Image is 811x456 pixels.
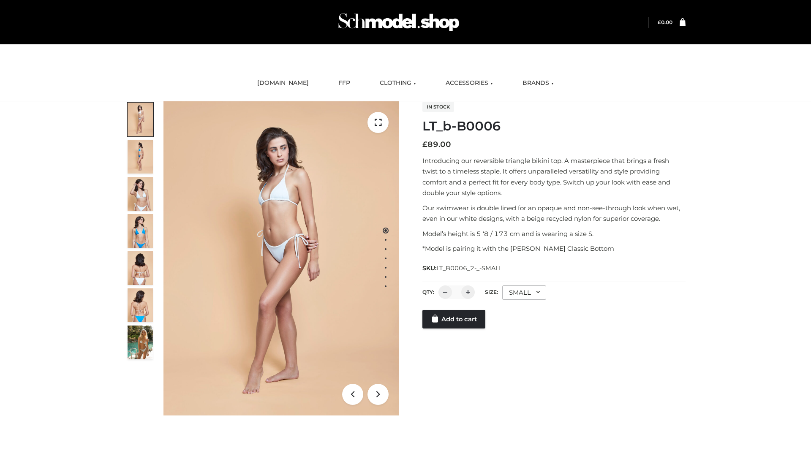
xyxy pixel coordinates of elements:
a: BRANDS [516,74,560,92]
h1: LT_b-B0006 [422,119,686,134]
img: Arieltop_CloudNine_AzureSky2.jpg [128,326,153,359]
p: Our swimwear is double lined for an opaque and non-see-through look when wet, even in our white d... [422,203,686,224]
span: LT_B0006_2-_-SMALL [436,264,502,272]
label: Size: [485,289,498,295]
a: £0.00 [658,19,672,25]
p: Model’s height is 5 ‘8 / 173 cm and is wearing a size S. [422,228,686,239]
a: Add to cart [422,310,485,328]
img: ArielClassicBikiniTop_CloudNine_AzureSky_OW114ECO_2-scaled.jpg [128,140,153,174]
p: Introducing our reversible triangle bikini top. A masterpiece that brings a fresh twist to a time... [422,155,686,198]
img: ArielClassicBikiniTop_CloudNine_AzureSky_OW114ECO_7-scaled.jpg [128,251,153,285]
a: ACCESSORIES [439,74,499,92]
span: In stock [422,102,454,112]
span: £ [422,140,427,149]
a: [DOMAIN_NAME] [251,74,315,92]
a: CLOTHING [373,74,422,92]
a: FFP [332,74,357,92]
img: ArielClassicBikiniTop_CloudNine_AzureSky_OW114ECO_1-scaled.jpg [128,103,153,136]
bdi: 89.00 [422,140,451,149]
img: ArielClassicBikiniTop_CloudNine_AzureSky_OW114ECO_1 [163,101,399,415]
bdi: 0.00 [658,19,672,25]
img: ArielClassicBikiniTop_CloudNine_AzureSky_OW114ECO_3-scaled.jpg [128,177,153,211]
img: ArielClassicBikiniTop_CloudNine_AzureSky_OW114ECO_4-scaled.jpg [128,214,153,248]
img: ArielClassicBikiniTop_CloudNine_AzureSky_OW114ECO_8-scaled.jpg [128,288,153,322]
p: *Model is pairing it with the [PERSON_NAME] Classic Bottom [422,243,686,254]
img: Schmodel Admin 964 [335,5,462,39]
label: QTY: [422,289,434,295]
span: SKU: [422,263,503,273]
div: SMALL [502,285,546,300]
span: £ [658,19,661,25]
